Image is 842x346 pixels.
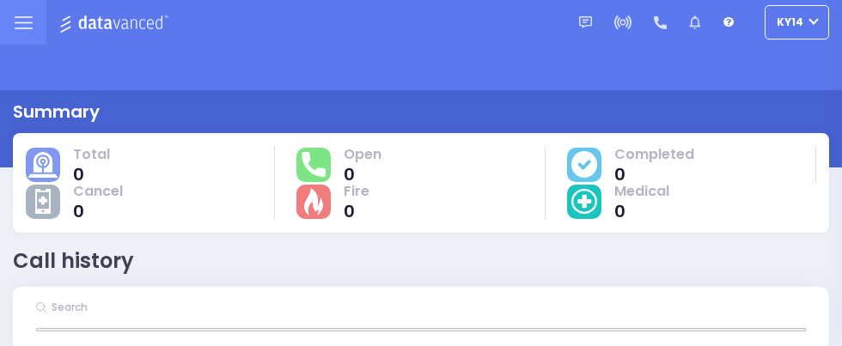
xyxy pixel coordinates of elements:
span: Completed [614,146,694,163]
span: 0 [344,203,369,220]
img: total-response.svg [302,152,326,176]
span: Fire [344,183,369,200]
span: Open [344,146,381,163]
button: KY14 [765,5,829,39]
img: medical-cause.svg [571,189,597,215]
span: Total [73,146,110,163]
span: 0 [344,166,381,183]
span: Medical [614,183,669,200]
img: fire-cause.svg [304,188,322,215]
img: message.svg [579,16,592,29]
span: 0 [73,166,110,183]
input: Search [46,292,304,323]
div: Summary [13,99,100,124]
span: 0 [73,203,123,220]
span: KY14 [777,15,803,30]
img: total-cause.svg [28,152,58,178]
img: Logo [59,12,174,33]
img: other-cause.svg [35,189,51,215]
img: cause-cover.svg [571,151,597,177]
span: Cancel [73,183,123,200]
span: 0 [614,166,694,183]
div: Call history [13,246,134,276]
span: 0 [614,203,669,220]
